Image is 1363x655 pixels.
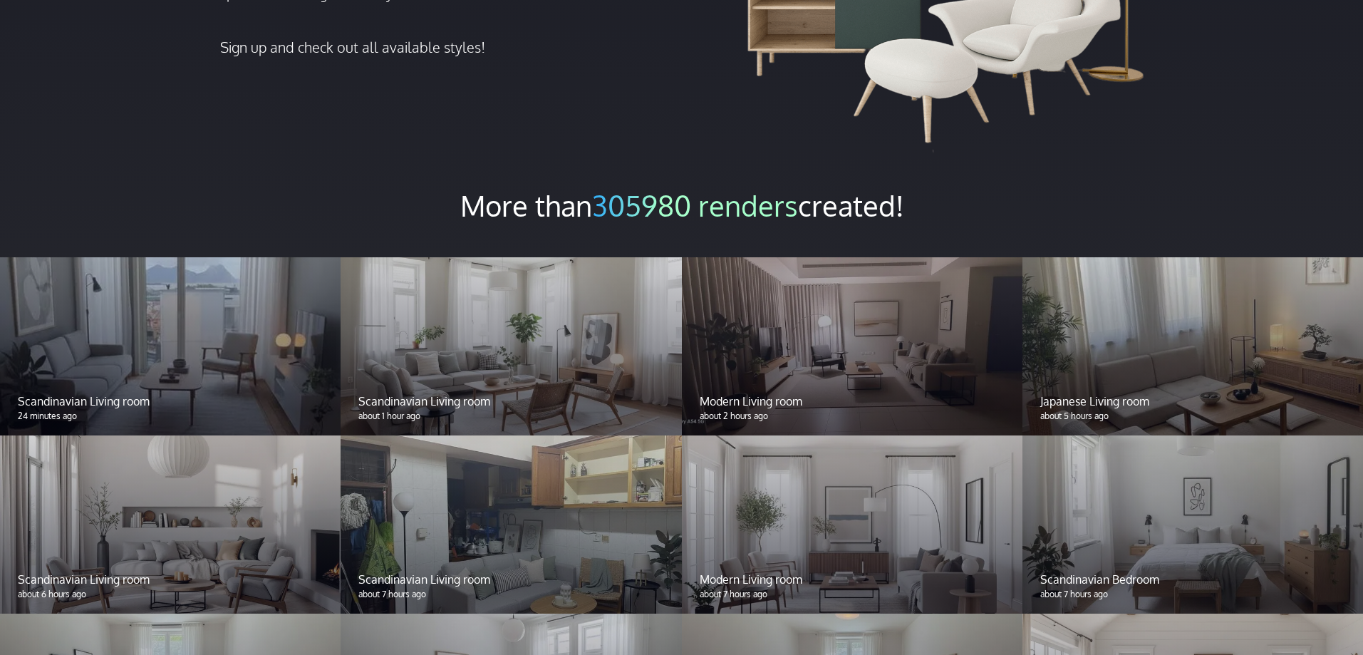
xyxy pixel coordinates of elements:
p: about 2 hours ago [700,410,1005,423]
p: about 6 hours ago [18,588,323,601]
p: about 5 hours ago [1040,410,1345,423]
p: Scandinavian Bedroom [1040,571,1345,588]
p: Scandinavian Living room [18,393,323,410]
p: about 7 hours ago [358,588,663,601]
p: about 7 hours ago [700,588,1005,601]
p: 24 minutes ago [18,410,323,423]
p: Sign up and check out all available styles! [220,36,595,58]
span: 305980 renders [592,187,798,223]
p: about 7 hours ago [1040,588,1345,601]
p: Scandinavian Living room [358,393,663,410]
p: Scandinavian Living room [18,571,323,588]
p: Scandinavian Living room [358,571,663,588]
p: Modern Living room [700,571,1005,588]
p: Japanese Living room [1040,393,1345,410]
p: Modern Living room [700,393,1005,410]
p: about 1 hour ago [358,410,663,423]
